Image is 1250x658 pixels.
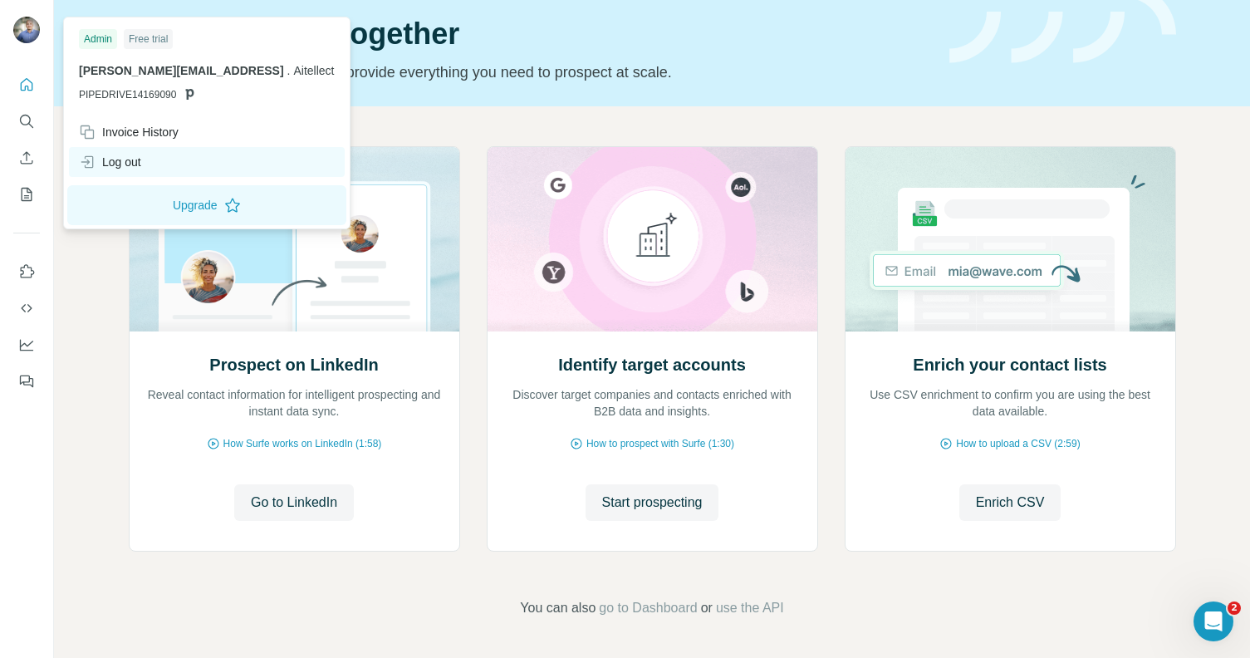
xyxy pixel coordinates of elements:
button: Go to LinkedIn [234,484,354,521]
div: Log out [79,154,141,170]
span: Start prospecting [602,493,703,513]
button: Feedback [13,366,40,396]
img: Enrich your contact lists [845,147,1176,331]
button: Dashboard [13,330,40,360]
span: Go to LinkedIn [251,493,337,513]
span: Aitellect [293,64,334,77]
p: Pick your starting point and we’ll provide everything you need to prospect at scale. [129,61,929,84]
span: How to prospect with Surfe (1:30) [586,436,734,451]
button: Search [13,106,40,136]
div: Free trial [124,29,173,49]
button: Use Surfe API [13,293,40,323]
span: . [287,64,291,77]
img: Avatar [13,17,40,43]
span: You can also [520,598,596,618]
span: How to upload a CSV (2:59) [956,436,1080,451]
button: Enrich CSV [13,143,40,173]
div: Admin [79,29,117,49]
span: 2 [1228,602,1241,615]
p: Discover target companies and contacts enriched with B2B data and insights. [504,386,801,420]
span: Enrich CSV [976,493,1045,513]
h2: Enrich your contact lists [913,353,1106,376]
button: Upgrade [67,185,346,225]
div: Invoice History [79,124,179,140]
button: go to Dashboard [599,598,697,618]
button: Start prospecting [586,484,719,521]
p: Reveal contact information for intelligent prospecting and instant data sync. [146,386,443,420]
p: Use CSV enrichment to confirm you are using the best data available. [862,386,1159,420]
button: Use Surfe on LinkedIn [13,257,40,287]
h2: Identify target accounts [558,353,746,376]
span: [PERSON_NAME][EMAIL_ADDRESS] [79,64,284,77]
button: Enrich CSV [959,484,1061,521]
img: Prospect on LinkedIn [129,147,460,331]
span: How Surfe works on LinkedIn (1:58) [223,436,382,451]
span: PIPEDRIVE14169090 [79,87,176,102]
button: use the API [716,598,784,618]
button: My lists [13,179,40,209]
iframe: Intercom live chat [1194,602,1233,641]
h1: Let’s prospect together [129,17,929,51]
button: Quick start [13,70,40,100]
img: Identify target accounts [487,147,818,331]
h2: Prospect on LinkedIn [209,353,378,376]
span: or [701,598,713,618]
